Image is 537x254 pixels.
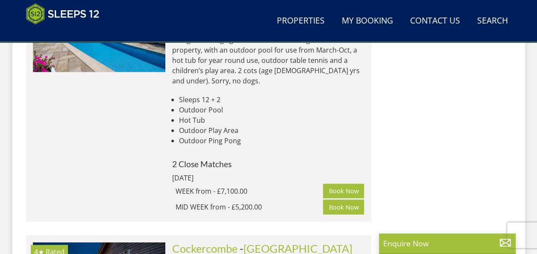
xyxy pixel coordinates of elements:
li: Sleeps 12 + 2 [179,95,364,105]
p: Enquire Now [383,238,511,249]
li: Outdoor Pool [179,105,364,115]
li: Outdoor Play Area [179,125,364,136]
li: Outdoor Ping Pong [179,136,364,146]
div: [DATE] [172,173,288,183]
a: Search [474,12,511,31]
h4: 2 Close Matches [172,159,364,168]
img: Sleeps 12 [26,3,100,25]
a: Properties [273,12,328,31]
a: Contact Us [407,12,464,31]
li: Hot Tub [179,115,364,125]
a: My Booking [338,12,396,31]
a: Book Now [323,184,364,198]
div: MID WEEK from - £5,200.00 [176,202,323,212]
iframe: Customer reviews powered by Trustpilot [22,30,112,37]
a: Book Now [323,200,364,214]
p: Large modern house in a quiet [GEOGRAPHIC_DATA] sleeping 12 in 6 bedrooms with room for 2 more gu... [172,4,364,86]
div: WEEK from - £7,100.00 [176,186,323,196]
